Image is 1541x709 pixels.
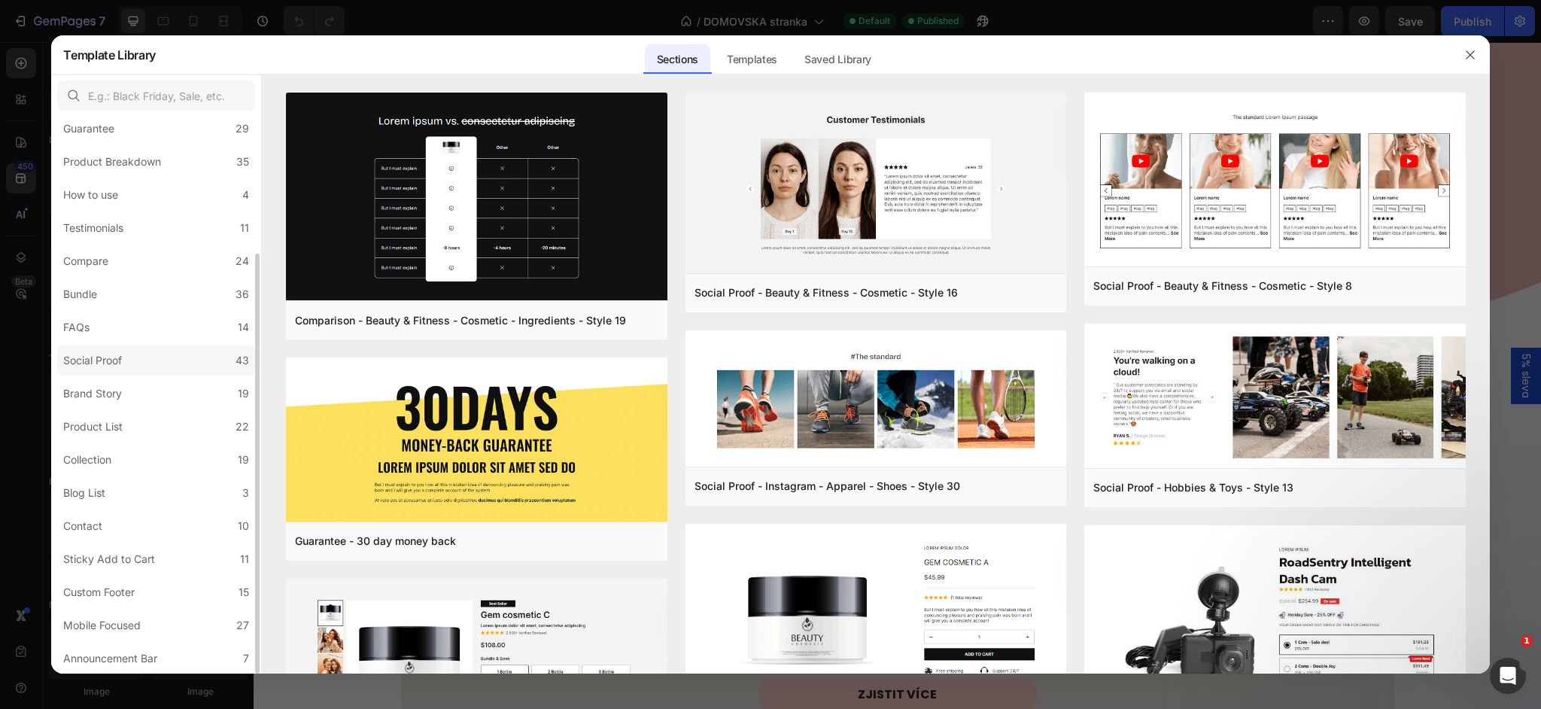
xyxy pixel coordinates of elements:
[236,120,249,138] div: 29
[1093,479,1293,497] div: Social Proof - Hobbies & Toys - Style 13
[238,385,249,403] div: 19
[645,44,710,75] div: Sections
[63,550,155,568] div: Sticky Add to Cart
[63,120,114,138] div: Guarantee
[243,650,249,668] div: 7
[685,93,1066,276] img: sp16.png
[63,385,122,403] div: Brand Story
[295,312,626,330] div: Comparison - Beauty & Fitness - Cosmetic - Ingredients - Style 19
[63,186,118,204] div: How to use
[695,477,960,495] div: Social Proof - Instagram - Apparel - Shoes - Style 30
[63,35,156,75] h2: Template Library
[63,318,90,336] div: FAQs
[542,590,746,604] p: bez nářadí, bez složité montáže
[792,44,883,75] div: Saved Library
[63,285,97,303] div: Bundle
[1084,324,1465,471] img: sp13.png
[505,636,783,670] a: ZJISTIT VÍCE
[63,616,141,634] div: Mobile Focused
[236,351,249,370] div: 43
[238,318,249,336] div: 14
[1084,93,1465,269] img: sp8.png
[695,284,958,302] div: Social Proof - Beauty & Fitness - Cosmetic - Style 16
[63,451,111,469] div: Collection
[604,645,683,661] p: ZJISTIT VÍCE
[1521,635,1533,647] span: 1
[238,517,249,535] div: 10
[63,351,122,370] div: Social Proof
[63,153,161,171] div: Product Breakdown
[1490,658,1526,694] iframe: Intercom live chat
[239,583,249,601] div: 15
[240,550,249,568] div: 11
[236,418,249,436] div: 22
[63,650,157,668] div: Announcement Bar
[63,517,102,535] div: Contact
[715,44,789,75] div: Templates
[295,532,456,550] div: Guarantee - 30 day money back
[542,604,746,617] p: rychlá výměna během minuty
[242,484,249,502] div: 3
[63,583,135,601] div: Custom Footer
[286,93,667,303] img: c19.png
[236,153,249,171] div: 35
[236,285,249,303] div: 36
[1093,277,1352,295] div: Social Proof - Beauty & Fitness - Cosmetic - Style 8
[63,219,123,237] div: Testimonials
[236,616,249,634] div: 27
[63,484,105,502] div: Blog List
[238,451,249,469] div: 19
[685,330,1066,470] img: sp30.png
[63,418,123,436] div: Product List
[242,186,249,204] div: 4
[63,252,108,270] div: Compare
[1265,312,1280,356] span: 5% sleva
[57,81,255,111] input: E.g.: Black Friday, Sale, etc.
[236,252,249,270] div: 24
[500,531,789,567] h2: jednoduchá instalace
[542,577,746,591] p: pasuje na všechny standardní sprchy
[240,219,249,237] div: 11
[286,358,667,525] img: g30.png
